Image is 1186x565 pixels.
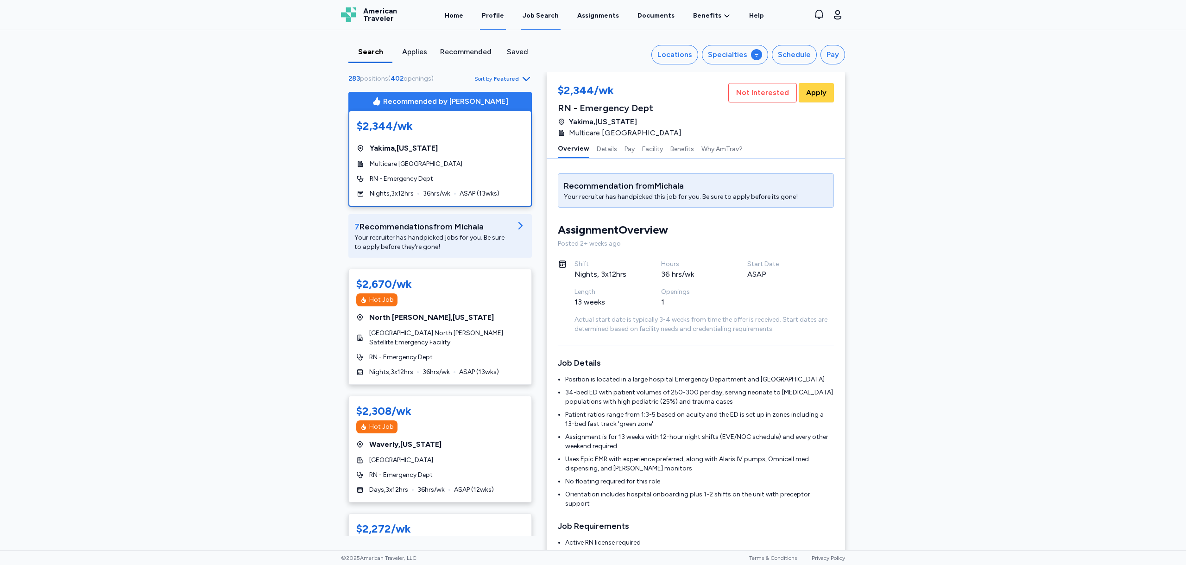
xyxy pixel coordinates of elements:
a: Job Search [521,1,561,30]
button: Sort byFeatured [474,73,532,84]
div: Length [574,287,639,297]
div: Job Search [523,11,559,20]
div: Recommendation from Michala [564,179,798,192]
div: $2,344/wk [558,83,687,100]
div: ASAP [747,269,812,280]
div: $2,670/wk [356,277,412,292]
div: Applies [396,46,433,57]
span: 283 [348,75,360,83]
div: Your recruiter has handpicked jobs for you. Be sure to apply before they're gone! [354,233,511,252]
span: Sort by [474,75,492,83]
span: 36 hrs/wk [423,189,450,198]
li: Assignment is for 13 weeks with 12-hour night shifts (EVE/NOC schedule) and every other weekend r... [565,432,834,451]
span: Nights , 3 x 12 hrs [369,368,413,377]
div: Hours [661,260,725,269]
div: Your recruiter has handpicked this job for you. Be sure to apply before its gone! [564,192,798,202]
li: Uses Epic EMR with experience preferred, along with Alaris IV pumps, Omnicell med dispensing, and... [565,455,834,473]
span: ASAP ( 13 wks) [459,368,499,377]
button: Facility [642,139,663,158]
div: RN - Emergency Dept [558,102,687,114]
div: Shift [574,260,639,269]
div: Actual start date is typically 3-4 weeks from time the offer is received. Start dates are determi... [574,315,834,334]
div: $2,344/wk [357,119,524,133]
div: Recommended [440,46,492,57]
span: Days , 3 x 12 hrs [369,485,408,495]
li: Patient ratios range from 1:3-5 based on acuity and the ED is set up in zones including a 13-bed ... [565,410,834,429]
div: ( ) [348,74,437,83]
span: North [PERSON_NAME] , [US_STATE] [369,312,494,323]
div: Search [352,46,389,57]
button: Schedule [772,45,817,64]
div: $2,272/wk [356,521,411,536]
li: No floating required for this role [565,477,834,486]
span: ASAP ( 13 wks) [460,189,499,198]
h3: Job Details [558,356,834,369]
span: RN - Emergency Dept [369,353,433,362]
span: RN - Emergency Dept [370,174,433,184]
div: Locations [657,49,692,60]
span: Featured [494,75,519,83]
div: Specialties [708,49,747,60]
button: Overview [558,139,589,158]
button: Specialties [702,45,768,64]
span: positions [360,75,388,83]
button: Pay [625,139,635,158]
span: Multicare [GEOGRAPHIC_DATA] [569,127,681,139]
button: Details [597,139,617,158]
span: 36 hrs/wk [423,368,450,377]
div: Schedule [778,49,811,60]
span: ASAP ( 12 wks) [454,485,494,495]
span: Waverly , [US_STATE] [369,439,442,450]
div: $2,308/wk [356,404,411,419]
span: [GEOGRAPHIC_DATA] North [PERSON_NAME] Satellite Emergency Facility [369,329,524,347]
div: 13 weeks [574,297,639,308]
div: 36 hrs/wk [661,269,725,280]
li: Position is located in a large hospital Emergency Department and [GEOGRAPHIC_DATA] [565,375,834,384]
span: Benefits [693,11,721,20]
span: 36 hrs/wk [417,485,445,495]
span: American Traveler [363,7,397,22]
span: © 2025 American Traveler, LLC [341,554,416,562]
span: Yakima , [US_STATE] [370,143,438,154]
img: Logo [341,7,356,22]
button: Pay [820,45,845,64]
span: Yakima , [US_STATE] [569,116,637,127]
li: Active RN license required [565,538,834,547]
span: Not Interested [736,87,789,98]
a: Terms & Conditions [749,555,797,561]
div: Hot Job [369,422,394,432]
a: Profile [480,1,506,30]
h3: Job Requirements [558,520,834,533]
span: Nights , 3 x 12 hrs [370,189,414,198]
div: Posted 2+ weeks ago [558,239,834,248]
span: Multicare [GEOGRAPHIC_DATA] [370,159,462,169]
span: RN - Emergency Dept [369,470,433,480]
div: Saved [499,46,536,57]
button: Apply [799,83,834,102]
span: Recommended by [PERSON_NAME] [383,96,508,107]
div: Openings [661,287,725,297]
span: Apply [806,87,826,98]
span: 402 [391,75,404,83]
button: Locations [651,45,698,64]
a: Benefits [693,11,731,20]
div: 1 [661,297,725,308]
div: Assignment Overview [558,222,668,237]
div: Nights, 3x12hrs [574,269,639,280]
div: Pay [826,49,839,60]
span: 7 [354,222,360,232]
span: openings [404,75,431,83]
div: Hot Job [369,295,394,305]
a: Privacy Policy [812,555,845,561]
button: Not Interested [728,83,797,102]
div: Start Date [747,260,812,269]
button: Benefits [670,139,694,158]
span: [GEOGRAPHIC_DATA] [369,456,433,465]
div: Recommendation s from Michala [354,220,511,233]
li: 34-bed ED with patient volumes of 250-300 per day, serving neonate to [MEDICAL_DATA] populations ... [565,388,834,406]
li: Orientation includes hospital onboarding plus 1-2 shifts on the unit with preceptor support [565,490,834,508]
button: Why AmTrav? [701,139,743,158]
